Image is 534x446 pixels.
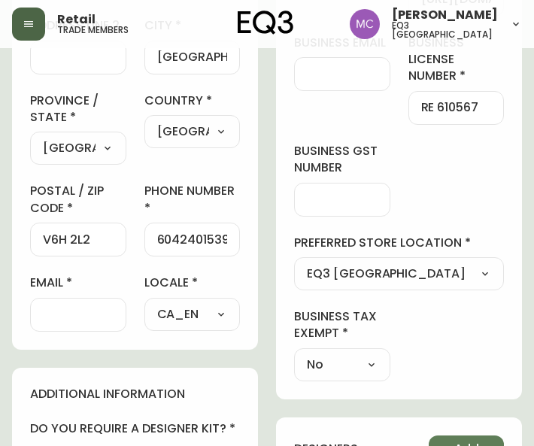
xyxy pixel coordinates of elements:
label: business tax exempt [294,308,390,342]
h4: additional information [30,386,240,402]
label: country [144,93,241,109]
h5: eq3 [GEOGRAPHIC_DATA] [392,21,498,39]
label: phone number [144,183,241,217]
label: business gst number [294,143,390,177]
label: province / state [30,93,126,126]
label: locale [144,275,241,291]
span: [PERSON_NAME] [392,9,498,21]
label: business license number [408,35,505,85]
label: postal / zip code [30,183,126,217]
h4: do you require a designer kit? [30,420,240,437]
span: Retail [57,14,96,26]
h5: trade members [57,26,129,35]
label: preferred store location [294,235,504,251]
img: logo [238,11,293,35]
img: 6dbdb61c5655a9a555815750a11666cc [350,9,380,39]
label: email [30,275,126,291]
